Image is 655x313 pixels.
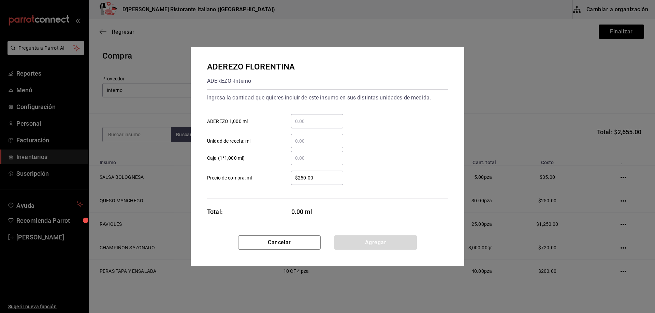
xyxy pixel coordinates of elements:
input: Precio de compra: ml [291,174,343,182]
button: Cancelar [238,235,321,250]
div: ADEREZO FLORENTINA [207,61,295,73]
span: Unidad de receta: ml [207,138,251,145]
input: Unidad de receta: ml [291,137,343,145]
span: Precio de compra: ml [207,174,252,182]
div: ADEREZO - Interno [207,76,295,87]
div: Ingresa la cantidad que quieres incluir de este insumo en sus distintas unidades de medida. [207,92,448,103]
span: 0.00 ml [291,207,344,216]
span: ADEREZO 1,000 ml [207,118,248,125]
div: Total: [207,207,223,216]
input: Caja (1*1,000 ml) [291,154,343,162]
input: ADEREZO 1,000 ml [291,117,343,125]
span: Caja (1*1,000 ml) [207,155,245,162]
